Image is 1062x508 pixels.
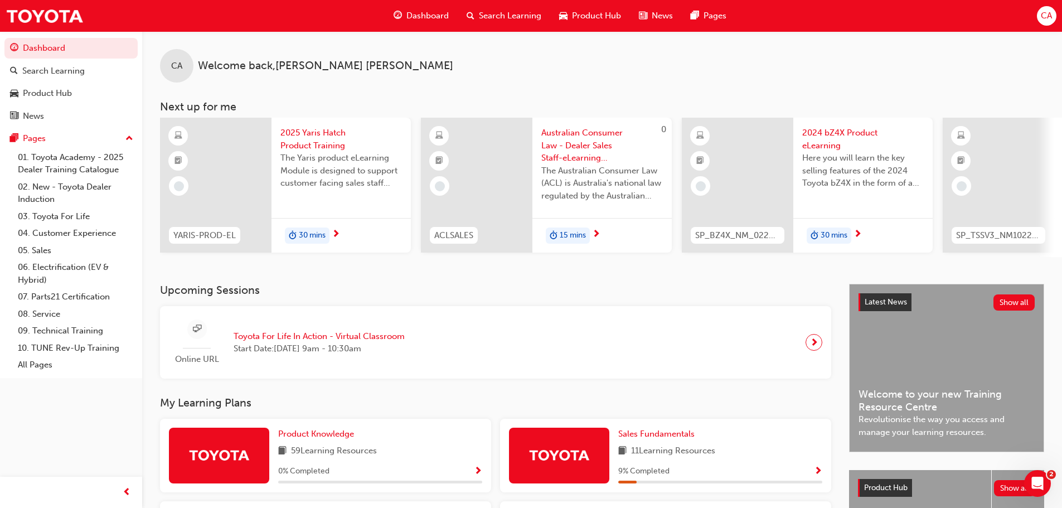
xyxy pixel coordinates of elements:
span: duration-icon [550,229,557,243]
span: 0 % Completed [278,465,329,478]
a: car-iconProduct Hub [550,4,630,27]
span: CA [171,60,182,72]
span: Toyota For Life In Action - Virtual Classroom [234,330,405,343]
span: 2024 bZ4X Product eLearning [802,127,924,152]
span: pages-icon [691,9,699,23]
a: Product HubShow all [858,479,1035,497]
button: Pages [4,128,138,149]
button: DashboardSearch LearningProduct HubNews [4,36,138,128]
a: 10. TUNE Rev-Up Training [13,340,138,357]
span: Here you will learn the key selling features of the 2024 Toyota bZ4X in the form of a virtual 6-p... [802,152,924,190]
a: Latest NewsShow allWelcome to your new Training Resource CentreRevolutionise the way you access a... [849,284,1044,452]
span: The Yaris product eLearning Module is designed to support customer facing sales staff with introd... [280,152,402,190]
img: Trak [6,3,84,28]
span: guage-icon [394,9,402,23]
div: Pages [23,132,46,145]
span: duration-icon [289,229,297,243]
a: guage-iconDashboard [385,4,458,27]
button: Show Progress [474,465,482,478]
span: Welcome back , [PERSON_NAME] [PERSON_NAME] [198,60,453,72]
h3: Next up for me [142,100,1062,113]
span: 11 Learning Resources [631,444,715,458]
a: News [4,106,138,127]
span: Australian Consumer Law - Dealer Sales Staff-eLearning module [541,127,663,165]
button: Show Progress [814,465,822,478]
button: CA [1037,6,1056,26]
a: SP_BZ4X_NM_0224_EL012024 bZ4X Product eLearningHere you will learn the key selling features of th... [682,118,933,253]
span: 2025 Yaris Hatch Product Training [280,127,402,152]
span: pages-icon [10,134,18,144]
img: Trak [188,445,250,465]
span: Product Hub [864,483,908,492]
a: Latest NewsShow all [859,293,1035,311]
button: Show all [993,294,1035,311]
span: learningResourceType_ELEARNING-icon [957,129,965,143]
span: search-icon [467,9,474,23]
span: car-icon [559,9,568,23]
span: learningRecordVerb_NONE-icon [957,181,967,191]
span: booktick-icon [174,154,182,168]
span: next-icon [332,230,340,240]
span: booktick-icon [696,154,704,168]
span: book-icon [278,444,287,458]
a: Sales Fundamentals [618,428,699,441]
span: 59 Learning Resources [291,444,377,458]
span: sessionType_ONLINE_URL-icon [193,322,201,336]
span: 15 mins [560,229,586,242]
a: 06. Electrification (EV & Hybrid) [13,259,138,288]
span: Online URL [169,353,225,366]
a: 01. Toyota Academy - 2025 Dealer Training Catalogue [13,149,138,178]
span: 0 [661,124,666,134]
div: News [23,110,44,123]
span: SP_BZ4X_NM_0224_EL01 [695,229,780,242]
a: 09. Technical Training [13,322,138,340]
span: learningRecordVerb_NONE-icon [174,181,184,191]
span: Revolutionise the way you access and manage your learning resources. [859,413,1035,438]
a: 05. Sales [13,242,138,259]
span: Pages [704,9,726,22]
span: News [652,9,673,22]
a: Product Hub [4,83,138,104]
div: Product Hub [23,87,72,100]
a: 02. New - Toyota Dealer Induction [13,178,138,208]
a: 07. Parts21 Certification [13,288,138,306]
span: ACLSALES [434,229,473,242]
a: Dashboard [4,38,138,59]
h3: My Learning Plans [160,396,831,409]
a: 04. Customer Experience [13,225,138,242]
span: book-icon [618,444,627,458]
span: learningResourceType_ELEARNING-icon [696,129,704,143]
img: Trak [528,445,590,465]
a: 03. Toyota For Life [13,208,138,225]
span: next-icon [854,230,862,240]
span: booktick-icon [957,154,965,168]
span: guage-icon [10,43,18,54]
span: up-icon [125,132,133,146]
a: news-iconNews [630,4,682,27]
a: Online URLToyota For Life In Action - Virtual ClassroomStart Date:[DATE] 9am - 10:30am [169,315,822,370]
span: Search Learning [479,9,541,22]
span: duration-icon [811,229,818,243]
span: news-icon [10,112,18,122]
span: YARIS-PROD-EL [173,229,236,242]
span: 30 mins [821,229,847,242]
span: learningRecordVerb_NONE-icon [435,181,445,191]
span: news-icon [639,9,647,23]
a: All Pages [13,356,138,374]
a: pages-iconPages [682,4,735,27]
button: Show all [994,480,1036,496]
span: SP_TSSV3_NM1022_EL [956,229,1041,242]
span: 9 % Completed [618,465,670,478]
span: The Australian Consumer Law (ACL) is Australia's national law regulated by the Australian Competi... [541,165,663,202]
span: Product Knowledge [278,429,354,439]
span: learningResourceType_ELEARNING-icon [174,129,182,143]
span: Dashboard [406,9,449,22]
a: 0ACLSALESAustralian Consumer Law - Dealer Sales Staff-eLearning moduleThe Australian Consumer Law... [421,118,672,253]
a: Search Learning [4,61,138,81]
span: 30 mins [299,229,326,242]
a: Product Knowledge [278,428,358,441]
span: next-icon [810,335,818,350]
span: car-icon [10,89,18,99]
span: Product Hub [572,9,621,22]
